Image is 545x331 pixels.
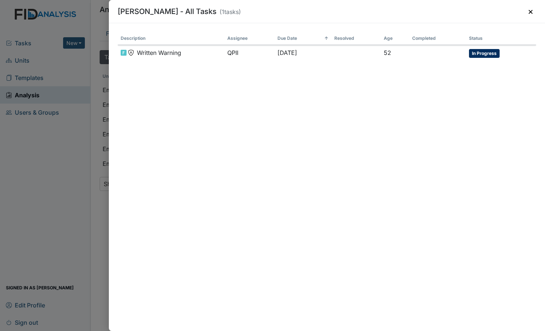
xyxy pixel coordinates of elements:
[224,45,275,61] td: QPII
[525,6,536,17] button: ×
[409,32,466,45] th: Toggle SortBy
[469,49,500,58] span: In Progress
[220,8,241,15] span: ( 1 tasks)
[381,32,409,45] th: Toggle SortBy
[331,32,381,45] th: Toggle SortBy
[118,6,241,17] h3: [PERSON_NAME] - All Tasks
[118,32,224,45] th: Toggle SortBy
[275,32,331,45] th: Toggle SortBy
[324,35,328,42] span: ↑
[224,32,275,45] th: Toggle SortBy
[137,48,181,57] span: Written Warning
[277,49,297,56] span: [DATE]
[466,32,536,45] th: Toggle SortBy
[384,49,391,56] span: 52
